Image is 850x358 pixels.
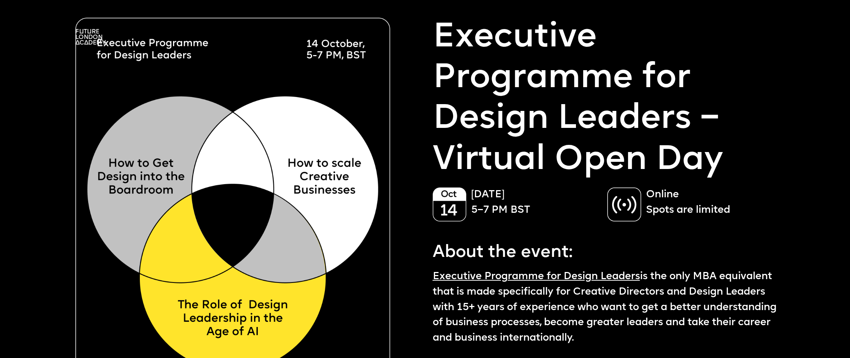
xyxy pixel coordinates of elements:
[471,187,600,218] p: [DATE] 5–7 PM BST
[75,29,106,45] img: A logo saying in 3 lines: Future London Academy
[433,236,783,266] p: About the event:
[646,187,775,218] p: Online Spots are limited
[433,272,640,282] a: Executive Programme for Design Leaders
[433,18,783,181] p: Executive Programme for Design Leaders – Virtual Open Day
